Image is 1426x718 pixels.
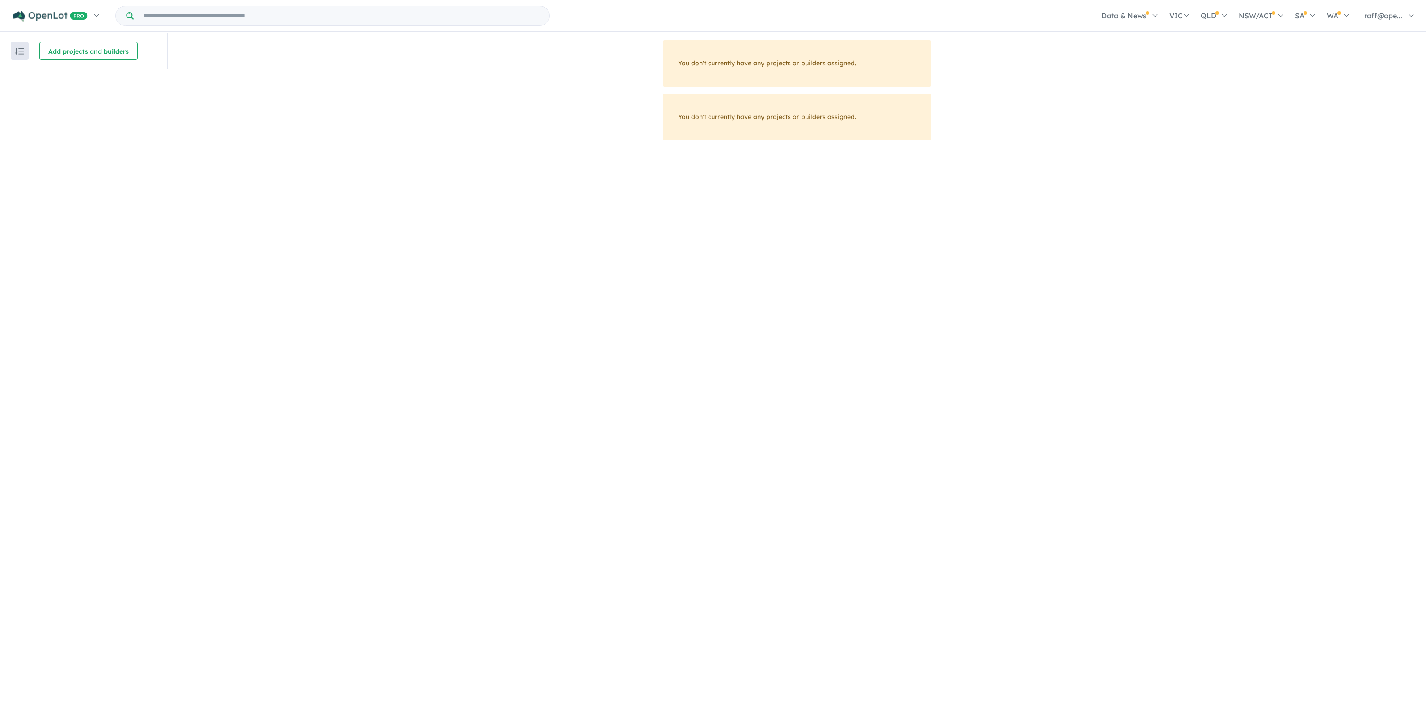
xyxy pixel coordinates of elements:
img: Openlot PRO Logo White [13,11,88,22]
div: You don't currently have any projects or builders assigned. [663,40,931,87]
span: raff@ope... [1364,11,1402,20]
button: Add projects and builders [39,42,138,60]
img: sort.svg [15,48,24,55]
input: Try estate name, suburb, builder or developer [135,6,548,25]
div: You don't currently have any projects or builders assigned. [663,94,931,140]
